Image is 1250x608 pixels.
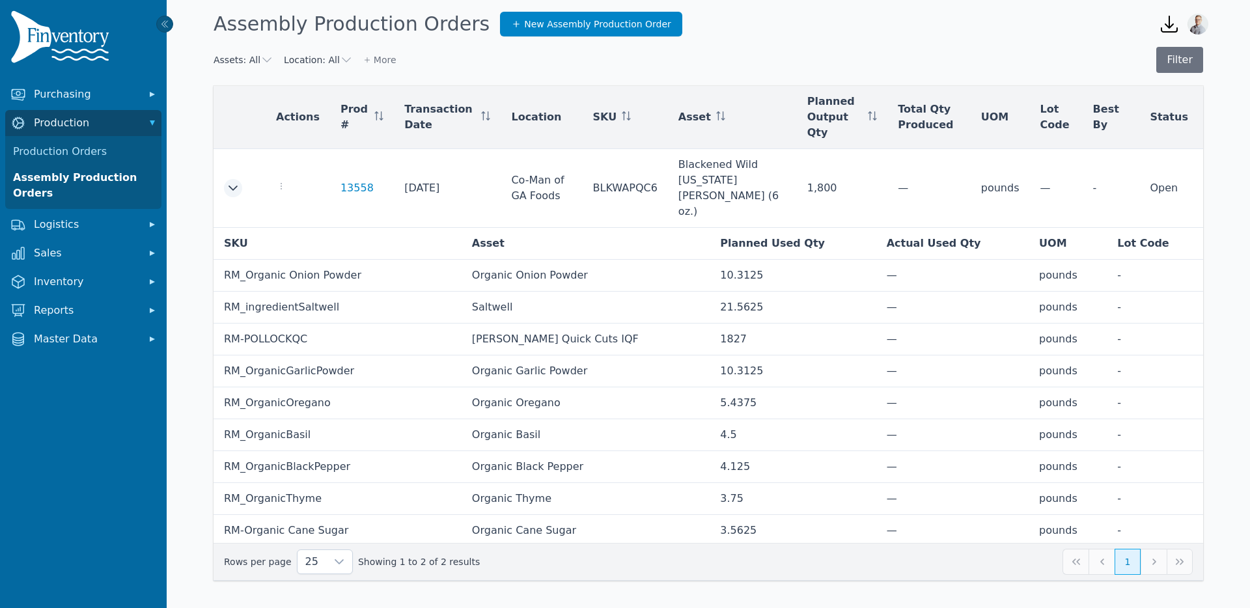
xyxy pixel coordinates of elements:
td: Saltwell [462,292,710,324]
button: Filter [1156,47,1203,73]
td: Organic Black Pepper [462,451,710,483]
td: - [1107,355,1203,387]
td: RM_OrganicGarlicPowder [214,355,462,387]
td: pounds [1029,451,1107,483]
td: - [1107,483,1203,515]
td: BLKWAPQC6 [583,149,668,228]
span: Master Data [34,331,138,347]
a: New Assembly Production Order [500,12,682,36]
td: Organic Onion Powder [462,260,710,292]
span: Total Qty Produced [898,102,960,133]
td: - [1107,419,1203,451]
span: Transaction Date [404,102,476,133]
td: — [876,387,1029,419]
a: 13558 [340,182,374,194]
span: Rows per page [298,550,326,573]
span: Logistics [34,217,138,232]
a: Production Orders [8,139,159,165]
td: pounds [1029,483,1107,515]
td: 1,800 [797,149,888,228]
td: pounds [1029,292,1107,324]
td: — [876,324,1029,355]
span: SKU [593,109,617,125]
td: — [876,355,1029,387]
td: pounds [1029,515,1107,547]
td: Organic Cane Sugar [462,515,710,547]
td: - [1107,260,1203,292]
span: Status [1150,109,1188,125]
td: - [1107,324,1203,355]
td: — [876,260,1029,292]
span: Asset [472,236,505,251]
button: Master Data [5,326,161,352]
td: [PERSON_NAME] Quick Cuts IQF [462,324,710,355]
span: Actual Used Qty [887,236,981,251]
h1: Assembly Production Orders [214,12,490,36]
td: — [876,483,1029,515]
td: — [876,515,1029,547]
button: Location: All [284,53,353,66]
td: pounds [971,149,1030,228]
div: — [1040,180,1072,196]
td: RM_ingredientSaltwell [214,292,462,324]
td: RM-POLLOCKQC [214,324,462,355]
button: More [363,53,396,66]
td: 21.5625 [710,292,876,324]
td: Organic Oregano [462,387,710,419]
td: 3.5625 [710,515,876,547]
img: Finventory [10,10,115,68]
button: Reports [5,297,161,324]
td: 10.3125 [710,260,876,292]
img: Joshua Benton [1187,14,1208,35]
td: 10.3125 [710,355,876,387]
button: Production [5,110,161,136]
td: - [1107,451,1203,483]
button: Logistics [5,212,161,238]
td: 4.5 [710,419,876,451]
span: Asset [678,109,711,125]
button: Sales [5,240,161,266]
div: — [898,180,960,196]
span: Planned Output Qty [807,94,863,141]
td: RM_OrganicBlackPepper [214,451,462,483]
td: — [876,419,1029,451]
td: Open [1139,149,1203,228]
td: - [1107,292,1203,324]
span: SKU [224,236,248,251]
button: Inventory [5,269,161,295]
button: Purchasing [5,81,161,107]
span: Production [34,115,138,131]
td: — [876,451,1029,483]
td: pounds [1029,387,1107,419]
td: RM_OrganicThyme [214,483,462,515]
span: Planned Used Qty [720,236,825,251]
td: — [876,292,1029,324]
td: 4.125 [710,451,876,483]
span: Prod # [340,102,369,133]
td: RM_Organic Onion Powder [214,260,462,292]
a: Assembly Production Orders [8,165,159,206]
span: Showing 1 to 2 of 2 results [358,555,480,568]
td: Co-Man of GA Foods [501,149,582,228]
td: Blackened Wild [US_STATE] [PERSON_NAME] (6 oz.) [668,149,797,228]
span: Sales [34,245,138,261]
td: 3.75 [710,483,876,515]
td: RM-Organic Cane Sugar [214,515,462,547]
td: RM_OrganicOregano [214,387,462,419]
span: Location [511,109,561,125]
td: - [1107,515,1203,547]
span: Inventory [34,274,138,290]
span: UOM [1039,236,1067,251]
td: 5.4375 [710,387,876,419]
td: Organic Basil [462,419,710,451]
span: New Assembly Production Order [524,18,671,31]
span: Reports [34,303,138,318]
td: pounds [1029,355,1107,387]
td: [DATE] [394,149,501,228]
td: pounds [1029,419,1107,451]
span: Actions [276,109,320,125]
span: Purchasing [34,87,138,102]
td: Organic Thyme [462,483,710,515]
button: Row Collapsed [224,179,242,197]
td: pounds [1029,260,1107,292]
